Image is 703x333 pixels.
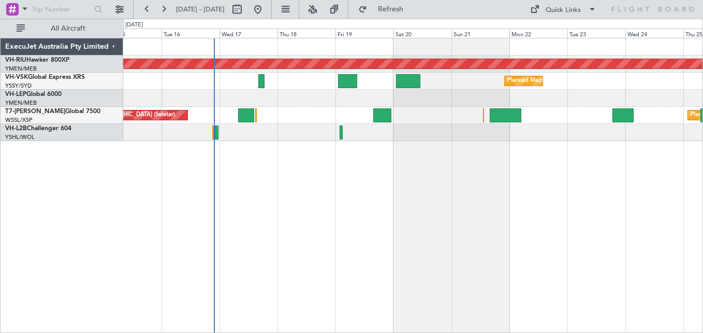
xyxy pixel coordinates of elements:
div: Wed 17 [219,29,277,38]
span: VH-VSK [5,74,28,80]
span: VH-LEP [5,91,26,98]
div: Wed 24 [625,29,683,38]
a: VH-RIUHawker 800XP [5,57,69,63]
div: Mon 15 [104,29,162,38]
a: VH-L2BChallenger 604 [5,126,71,132]
div: Sun 21 [451,29,509,38]
span: T7-[PERSON_NAME] [5,108,65,115]
div: Sat 20 [393,29,451,38]
a: YSSY/SYD [5,82,32,90]
button: Quick Links [525,1,602,18]
button: All Aircraft [11,20,112,37]
button: Refresh [354,1,416,18]
a: YMEN/MEB [5,65,37,73]
a: YMEN/MEB [5,99,37,107]
div: Tue 16 [162,29,219,38]
div: Planned Maint Sydney ([PERSON_NAME] Intl) [507,73,627,89]
div: Thu 18 [277,29,335,38]
a: T7-[PERSON_NAME]Global 7500 [5,108,100,115]
div: Mon 22 [509,29,567,38]
input: Trip Number [32,2,91,17]
span: VH-RIU [5,57,26,63]
div: [DATE] [125,21,143,30]
a: YSHL/WOL [5,133,35,141]
span: [DATE] - [DATE] [176,5,225,14]
a: WSSL/XSP [5,116,33,124]
span: All Aircraft [27,25,109,32]
div: Fri 19 [335,29,393,38]
a: VH-LEPGlobal 6000 [5,91,62,98]
a: VH-VSKGlobal Express XRS [5,74,85,80]
div: Quick Links [546,5,581,16]
div: Tue 23 [567,29,625,38]
span: VH-L2B [5,126,27,132]
span: Refresh [369,6,413,13]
